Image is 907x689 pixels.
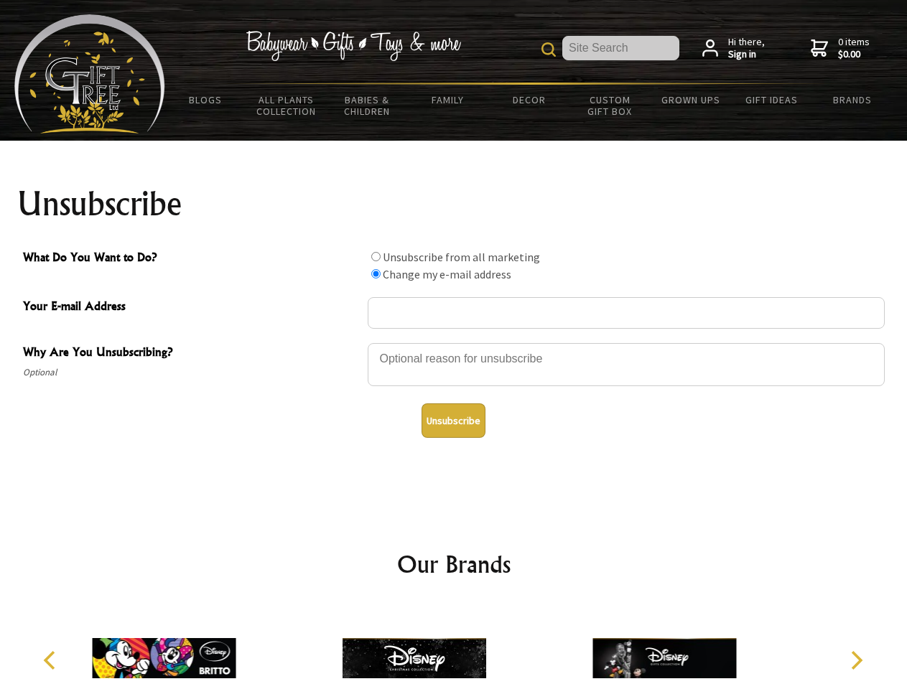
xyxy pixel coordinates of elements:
[371,252,381,261] input: What Do You Want to Do?
[728,36,765,61] span: Hi there,
[371,269,381,278] input: What Do You Want to Do?
[23,343,361,364] span: Why Are You Unsubscribing?
[488,85,569,115] a: Decor
[728,48,765,61] strong: Sign in
[811,36,870,61] a: 0 items$0.00
[246,85,327,126] a: All Plants Collection
[23,248,361,269] span: What Do You Want to Do?
[36,645,68,676] button: Previous
[368,343,885,386] textarea: Why Are You Unsubscribing?
[838,48,870,61] strong: $0.00
[17,187,890,221] h1: Unsubscribe
[14,14,165,133] img: Babyware - Gifts - Toys and more...
[541,42,556,57] img: product search
[29,547,879,581] h2: Our Brands
[165,85,246,115] a: BLOGS
[383,250,540,264] label: Unsubscribe from all marketing
[246,31,461,61] img: Babywear - Gifts - Toys & more
[368,297,885,329] input: Your E-mail Address
[23,297,361,318] span: Your E-mail Address
[422,403,485,438] button: Unsubscribe
[840,645,872,676] button: Next
[569,85,651,126] a: Custom Gift Box
[650,85,731,115] a: Grown Ups
[562,36,679,60] input: Site Search
[838,35,870,61] span: 0 items
[327,85,408,126] a: Babies & Children
[731,85,812,115] a: Gift Ideas
[383,267,511,281] label: Change my e-mail address
[23,364,361,381] span: Optional
[812,85,893,115] a: Brands
[408,85,489,115] a: Family
[702,36,765,61] a: Hi there,Sign in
